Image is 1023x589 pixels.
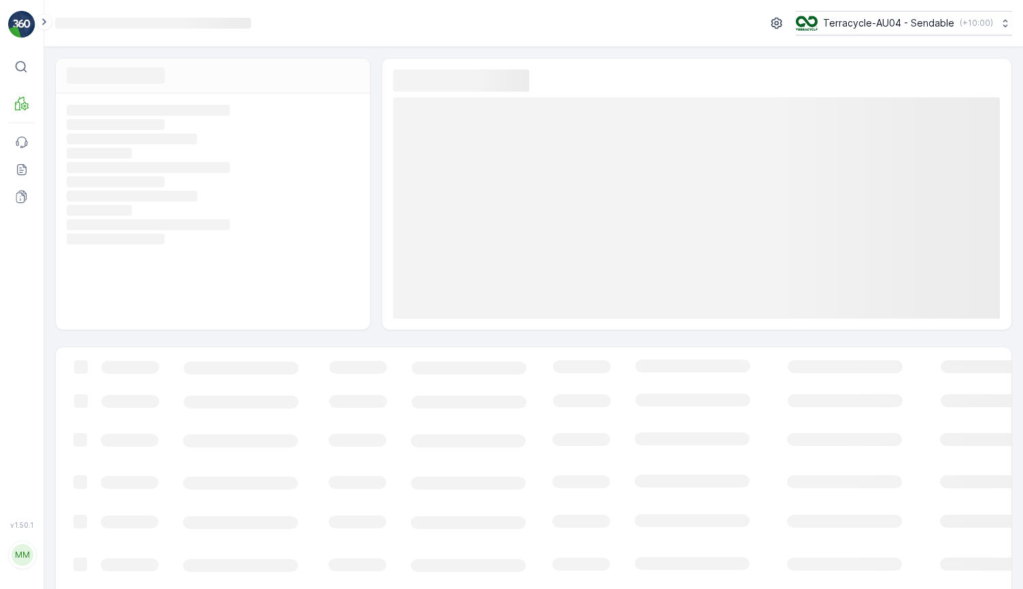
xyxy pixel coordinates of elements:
p: Terracycle-AU04 - Sendable [823,16,954,30]
div: MM [12,544,33,566]
p: ( +10:00 ) [960,18,993,29]
img: terracycle_logo.png [796,16,818,31]
button: Terracycle-AU04 - Sendable(+10:00) [796,11,1012,35]
img: logo [8,11,35,38]
span: v 1.50.1 [8,521,35,529]
button: MM [8,532,35,578]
